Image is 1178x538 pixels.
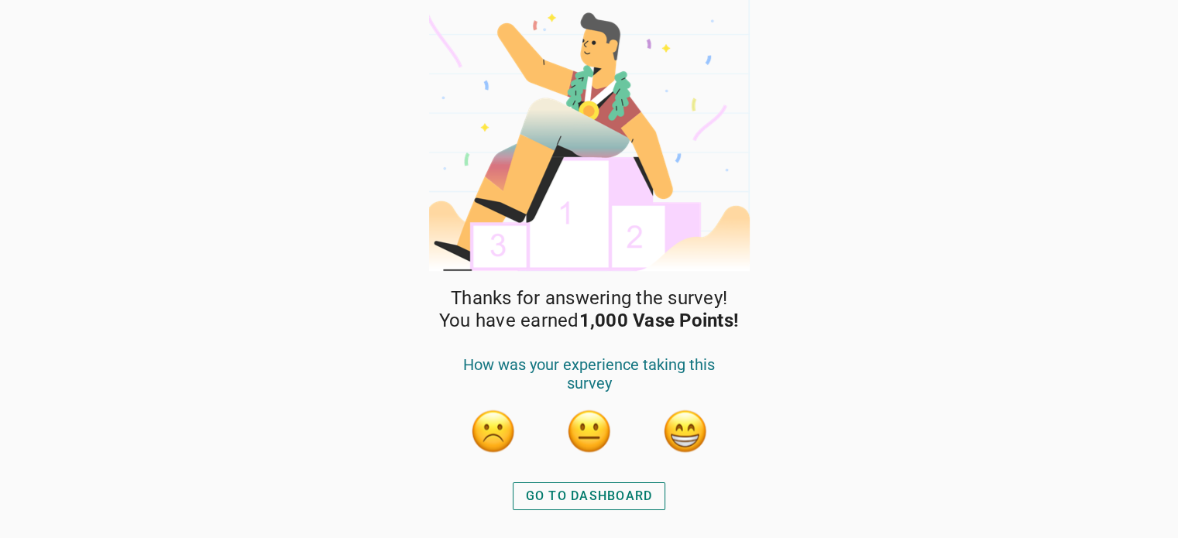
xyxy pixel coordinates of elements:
[445,355,733,408] div: How was your experience taking this survey
[513,482,666,510] button: GO TO DASHBOARD
[451,287,727,310] span: Thanks for answering the survey!
[439,310,739,332] span: You have earned
[526,487,653,505] div: GO TO DASHBOARD
[579,310,740,331] strong: 1,000 Vase Points!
